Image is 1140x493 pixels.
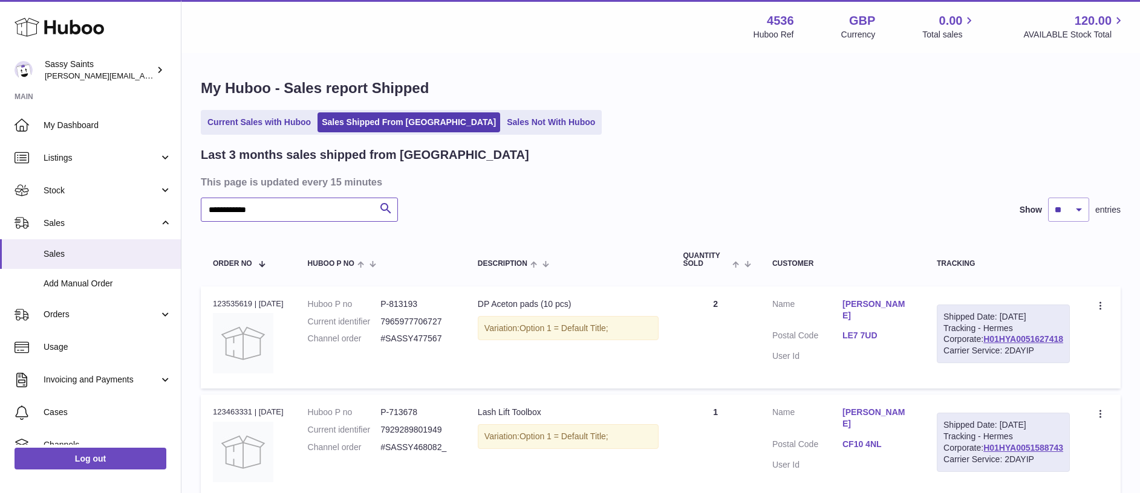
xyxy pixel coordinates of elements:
dt: Channel order [308,333,381,344]
a: Sales Shipped From [GEOGRAPHIC_DATA] [318,112,500,132]
dd: P-713678 [380,407,454,418]
span: 0.00 [939,13,963,29]
span: My Dashboard [44,120,172,131]
a: [PERSON_NAME] [842,298,913,321]
span: Option 1 = Default Title; [520,431,608,441]
div: Variation: [478,316,659,341]
div: Variation: [478,424,659,449]
img: ramey@sassysaints.com [15,61,33,79]
span: Orders [44,309,159,320]
dt: Channel order [308,442,381,453]
span: AVAILABLE Stock Total [1023,29,1125,40]
span: Description [478,260,527,268]
a: H01HYA0051627418 [983,334,1063,344]
div: Shipped Date: [DATE] [943,311,1063,323]
a: 0.00 Total sales [922,13,976,40]
a: LE7 7UD [842,330,913,341]
div: Carrier Service: 2DAYIP [943,454,1063,465]
div: 123463331 | [DATE] [213,407,284,417]
dd: #SASSY468082_ [380,442,454,453]
h1: My Huboo - Sales report Shipped [201,79,1121,98]
dt: User Id [772,459,842,471]
a: Sales Not With Huboo [503,112,599,132]
span: Stock [44,185,159,196]
a: Current Sales with Huboo [203,112,315,132]
a: Log out [15,448,166,469]
div: 123535619 | [DATE] [213,298,284,309]
div: Tracking - Hermes Corporate: [937,304,1070,364]
span: [PERSON_NAME][EMAIL_ADDRESS][DOMAIN_NAME] [45,71,243,80]
img: no-photo.jpg [213,422,273,482]
a: CF10 4NL [842,439,913,450]
a: H01HYA0051588743 [983,443,1063,453]
div: Tracking [937,260,1070,268]
dd: 7929289801949 [380,424,454,436]
span: Option 1 = Default Title; [520,323,608,333]
dt: Current identifier [308,424,381,436]
span: 120.00 [1075,13,1112,29]
dt: Postal Code [772,439,842,453]
strong: GBP [849,13,875,29]
img: no-photo.jpg [213,313,273,373]
div: Currency [841,29,876,40]
div: Sassy Saints [45,59,154,82]
span: Usage [44,341,172,353]
a: 120.00 AVAILABLE Stock Total [1023,13,1125,40]
span: Invoicing and Payments [44,374,159,385]
h3: This page is updated every 15 minutes [201,175,1118,188]
strong: 4536 [767,13,794,29]
div: Tracking - Hermes Corporate: [937,413,1070,472]
dt: Name [772,298,842,324]
span: Cases [44,407,172,418]
td: 2 [671,286,760,388]
dt: Name [772,407,842,433]
dt: Current identifier [308,316,381,327]
div: Customer [772,260,913,268]
div: Huboo Ref [754,29,794,40]
span: Sales [44,248,172,260]
span: Huboo P no [308,260,354,268]
div: Shipped Date: [DATE] [943,419,1063,431]
span: Quantity Sold [683,252,729,268]
dd: 7965977706727 [380,316,454,327]
dt: Huboo P no [308,407,381,418]
span: Order No [213,260,252,268]
span: entries [1095,204,1121,216]
div: DP Aceton pads (10 pcs) [478,298,659,310]
a: [PERSON_NAME] [842,407,913,430]
span: Channels [44,439,172,451]
span: Total sales [922,29,976,40]
dt: User Id [772,350,842,362]
span: Add Manual Order [44,278,172,289]
dd: #SASSY477567 [380,333,454,344]
h2: Last 3 months sales shipped from [GEOGRAPHIC_DATA] [201,147,529,163]
span: Listings [44,152,159,164]
div: Lash Lift Toolbox [478,407,659,418]
dt: Huboo P no [308,298,381,310]
div: Carrier Service: 2DAYIP [943,345,1063,356]
span: Sales [44,217,159,229]
label: Show [1020,204,1042,216]
dt: Postal Code [772,330,842,344]
dd: P-813193 [380,298,454,310]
